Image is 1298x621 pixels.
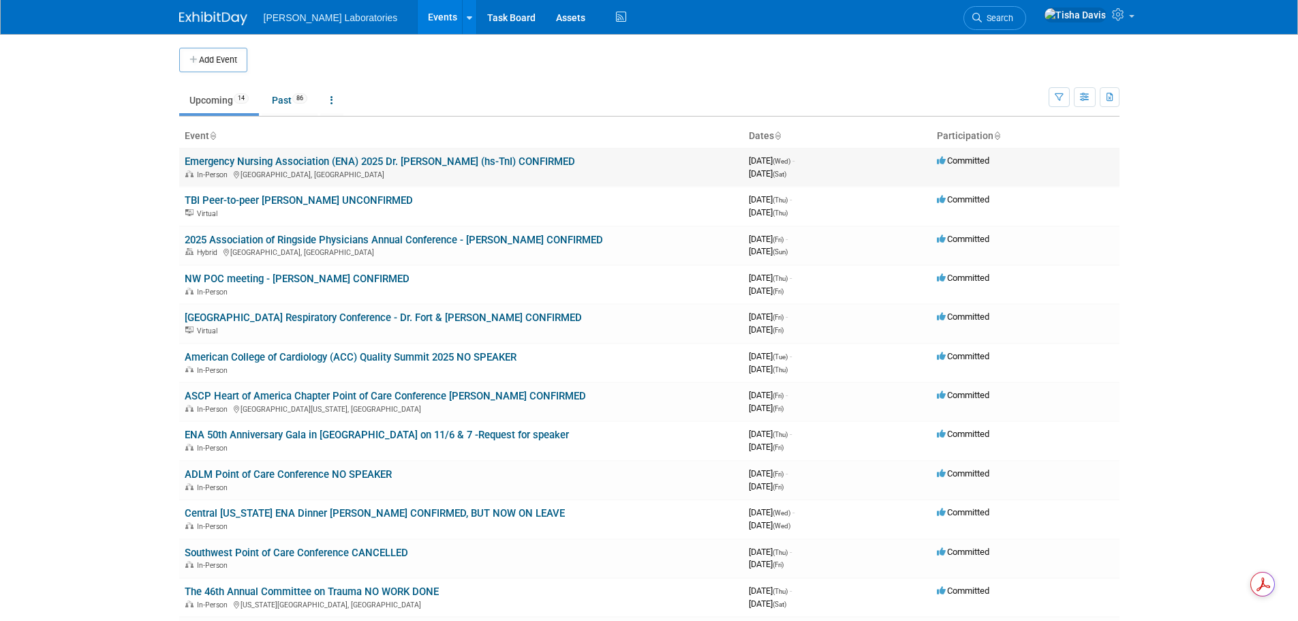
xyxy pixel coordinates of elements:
img: Hybrid Event [185,248,194,255]
div: [GEOGRAPHIC_DATA], [GEOGRAPHIC_DATA] [185,246,738,257]
span: Virtual [197,327,221,335]
span: 86 [292,93,307,104]
span: (Thu) [773,549,788,556]
span: Committed [937,507,989,517]
span: (Wed) [773,157,790,165]
span: - [792,507,794,517]
span: [PERSON_NAME] Laboratories [264,12,398,23]
span: (Thu) [773,209,788,217]
span: [DATE] [749,324,784,335]
span: (Fri) [773,288,784,295]
a: 2025 Association of Ringside Physicians Annual Conference - [PERSON_NAME] CONFIRMED [185,234,603,246]
span: Committed [937,273,989,283]
img: In-Person Event [185,366,194,373]
img: Virtual Event [185,327,194,333]
span: In-Person [197,288,232,297]
a: Southwest Point of Care Conference CANCELLED [185,547,408,559]
div: [GEOGRAPHIC_DATA][US_STATE], [GEOGRAPHIC_DATA] [185,403,738,414]
a: Past86 [262,87,318,113]
a: Central [US_STATE] ENA Dinner [PERSON_NAME] CONFIRMED, BUT NOW ON LEAVE [185,507,565,519]
span: In-Person [197,483,232,492]
span: (Fri) [773,444,784,451]
span: [DATE] [749,468,788,479]
img: In-Person Event [185,288,194,294]
span: (Fri) [773,314,784,321]
div: [GEOGRAPHIC_DATA], [GEOGRAPHIC_DATA] [185,168,738,179]
a: NW POC meeting - [PERSON_NAME] CONFIRMED [185,273,410,285]
span: In-Person [197,522,232,531]
span: (Fri) [773,561,784,569]
th: Event [179,125,743,148]
span: [DATE] [749,429,792,439]
a: Sort by Event Name [209,130,216,141]
span: [DATE] [749,155,794,166]
span: (Thu) [773,588,788,595]
span: Search [982,13,1013,23]
span: (Fri) [773,470,784,478]
a: Search [963,6,1026,30]
span: [DATE] [749,273,792,283]
span: - [790,194,792,205]
img: In-Person Event [185,170,194,177]
span: - [790,586,792,596]
span: (Thu) [773,196,788,204]
span: Committed [937,429,989,439]
span: [DATE] [749,207,788,217]
span: - [790,273,792,283]
img: In-Person Event [185,522,194,529]
span: (Wed) [773,509,790,517]
span: - [790,351,792,361]
span: - [786,234,788,244]
span: Virtual [197,209,221,218]
span: (Wed) [773,522,790,530]
span: - [786,390,788,400]
span: [DATE] [749,312,788,322]
img: ExhibitDay [179,12,247,25]
span: [DATE] [749,194,792,205]
a: American College of Cardiology (ACC) Quality Summit 2025 NO SPEAKER [185,351,516,363]
span: In-Person [197,170,232,179]
span: (Fri) [773,392,784,399]
a: ENA 50th Anniversary Gala in [GEOGRAPHIC_DATA] on 11/6 & 7 -Request for speaker [185,429,569,441]
span: [DATE] [749,559,784,569]
span: [DATE] [749,442,784,452]
span: Committed [937,155,989,166]
span: (Sat) [773,601,786,608]
span: Committed [937,234,989,244]
img: In-Person Event [185,405,194,412]
a: Upcoming14 [179,87,259,113]
span: (Fri) [773,483,784,491]
span: (Fri) [773,327,784,334]
span: Committed [937,312,989,322]
span: (Fri) [773,236,784,243]
th: Participation [931,125,1119,148]
span: (Thu) [773,275,788,282]
span: Hybrid [197,248,221,257]
a: [GEOGRAPHIC_DATA] Respiratory Conference - Dr. Fort & [PERSON_NAME] CONFIRMED [185,312,582,324]
span: Committed [937,194,989,205]
a: Sort by Participation Type [993,130,1000,141]
span: [DATE] [749,403,784,413]
span: [DATE] [749,234,788,244]
span: Committed [937,586,989,596]
span: - [792,155,794,166]
span: Committed [937,547,989,557]
span: (Fri) [773,405,784,412]
span: In-Person [197,601,232,609]
span: [DATE] [749,390,788,400]
a: The 46th Annual Committee on Trauma NO WORK DONE [185,586,439,598]
span: Committed [937,390,989,400]
span: [DATE] [749,520,790,530]
img: In-Person Event [185,601,194,607]
span: [DATE] [749,599,786,609]
span: [DATE] [749,507,794,517]
img: In-Person Event [185,444,194,451]
span: (Thu) [773,431,788,438]
img: Tisha Davis [1044,7,1107,22]
span: In-Person [197,444,232,453]
span: Committed [937,351,989,361]
span: [DATE] [749,168,786,179]
span: [DATE] [749,364,788,374]
span: - [790,429,792,439]
span: In-Person [197,561,232,570]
